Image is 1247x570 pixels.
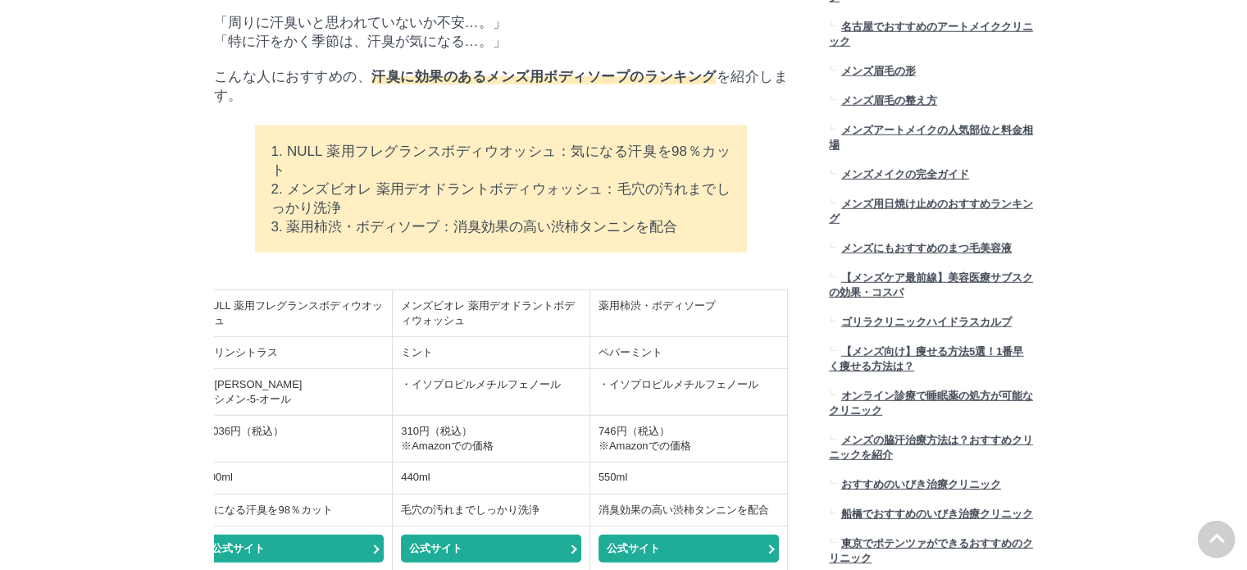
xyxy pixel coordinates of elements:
[829,266,1034,310] a: 【メンズケア最前線】美容医療サブスクの効果・コスパ
[1198,521,1235,558] img: PAGE UP
[840,242,1011,254] span: メンズにもおすすめのまつ毛美容液
[401,535,581,563] a: 公式サイト (opens in a new tab)
[840,94,936,107] span: メンズ眉毛の整え方
[371,69,716,84] span: 汗臭に効果のあるメンズ用ボディソープのランキング
[840,508,1032,520] span: 船橋でおすすめのいびき治療クリニック
[829,236,1034,266] a: メンズにもおすすめのまつ毛美容液
[829,310,1034,340] a: ゴリラクリニックハイドラスカルプ
[589,463,787,495] td: 550ml
[829,21,1033,48] span: 名古屋でおすすめのアートメイククリニック
[829,15,1034,59] a: 名古屋でおすすめのアートメイククリニック
[214,13,788,51] p: 「周りに汗臭いと思われていないか不安…。」 「特に汗をかく季節は、汗臭が気になる…。」
[829,124,1033,151] span: メンズアートメイクの人気部位と料金相場
[829,384,1034,428] a: オンライン診療で睡眠薬の処方が可能なクリニック
[840,65,915,77] span: メンズ眉毛の形
[829,198,1033,225] span: メンズ用日焼け止めのおすすめランキング
[829,390,1033,417] span: オンライン診療で睡眠薬の処方が可能なクリニック
[840,316,1011,328] span: ゴリラクリニックハイドラスカルプ
[589,495,787,527] td: 消臭効果の高い渋柿タンニンを配合
[829,59,1034,89] a: メンズ眉毛の形
[589,369,787,416] td: ・イソプロピルメチルフェノール
[829,340,1034,384] a: 【メンズ向け】痩せる方法5選！1番早く痩せる方法は？
[598,535,779,563] a: 公式サイト (opens in a new tab)
[393,463,590,495] td: 440ml
[195,290,393,337] td: NULL 薬用フレグランスボディウオッシュ
[214,67,788,105] p: こんな人におすすめの、 を紹介します。
[393,290,590,337] td: メンズビオレ 薬用デオドラントボディウォッシュ
[829,271,1033,299] span: 【メンズケア最前線】美容医療サブスクの効果・コスパ
[393,416,590,463] td: 310円（税込） ※Amazonでの価格
[195,337,393,369] td: マリンシトラス
[195,416,393,463] td: 3,036円（税込）
[393,369,590,416] td: ・イソプロピルメチルフェノール
[195,495,393,527] td: 気になる汗臭を98％カット
[829,472,1034,502] a: おすすめのいびき治療クリニック
[589,337,787,369] td: ペパーミント
[840,168,968,180] span: メンズメイクの完全ガイド
[829,428,1034,472] a: メンズの脇汗治療方法は？おすすめクリニックを紹介
[195,463,393,495] td: 400ml
[829,118,1034,162] a: メンズアートメイクの人気部位と料金相場
[829,89,1034,118] a: メンズ眉毛の整え方
[589,416,787,463] td: 746円（税込） ※Amazonでの価格
[829,502,1034,531] a: 船橋でおすすめのいびき治療クリニック
[203,535,384,563] a: 公式サイト (opens in a new tab)
[393,495,590,527] td: 毛穴の汚れまでしっかり洗浄
[589,290,787,337] td: 薬用柿渋・ボディソープ
[840,478,1000,490] span: おすすめのいびき治療クリニック
[829,192,1034,236] a: メンズ用日焼け止めのおすすめランキング
[829,434,1033,461] span: メンズの脇汗治療方法は？おすすめクリニックを紹介
[829,537,1033,564] span: 東京でポテンツァができるおすすめのクリニック
[829,162,1034,192] a: メンズメイクの完全ガイド
[829,345,1023,372] span: 【メンズ向け】痩せる方法5選！1番早く痩せる方法は？
[271,142,730,236] p: 1. NULL 薬用フレグランスボディウオッシュ：気になる汗臭を98％カット 2. メンズビオレ 薬用デオドラントボディウォッシュ：毛穴の汚れまでしっかり洗浄 3. 薬用柿渋・ボディソープ：消臭...
[393,337,590,369] td: ミント
[195,369,393,416] td: ・[PERSON_NAME] ・シメン-5-オール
